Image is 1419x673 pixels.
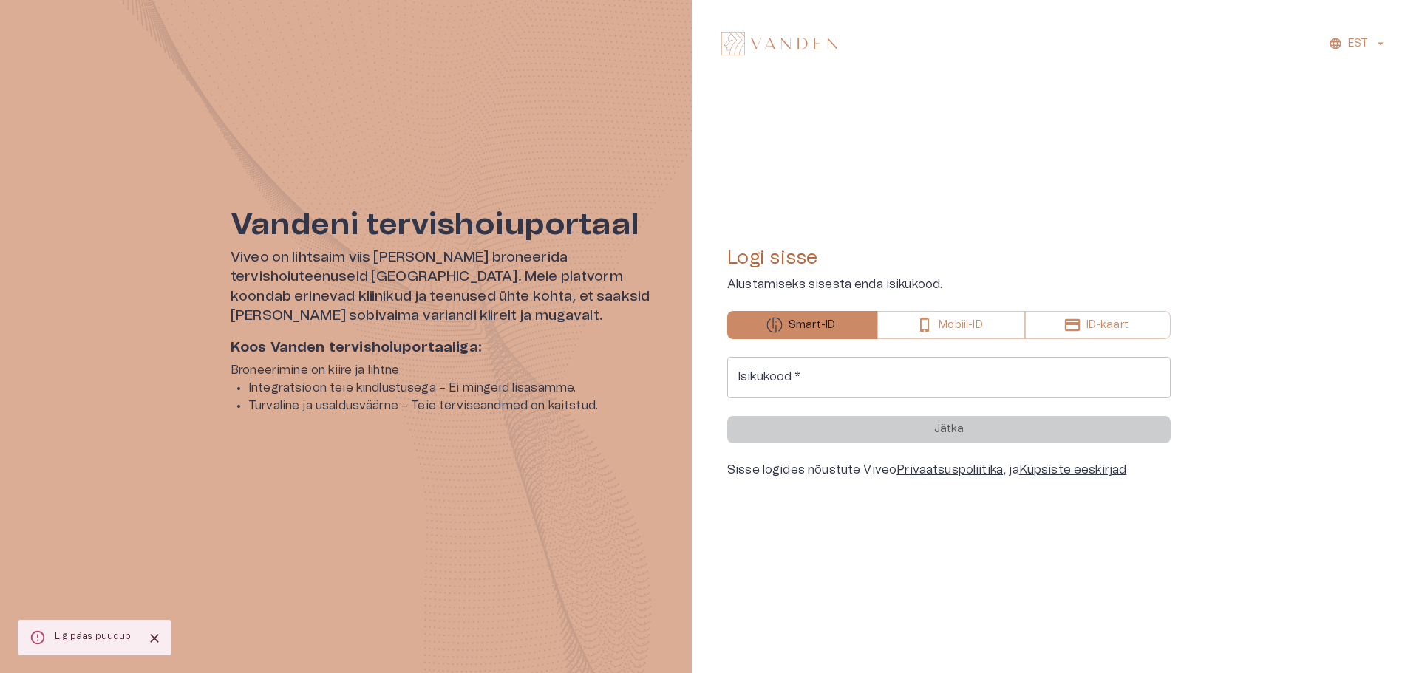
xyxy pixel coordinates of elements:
[1348,36,1368,52] p: EST
[727,246,1171,270] h4: Logi sisse
[727,461,1171,479] div: Sisse logides nõustute Viveo , ja
[1019,464,1127,476] a: Küpsiste eeskirjad
[721,32,837,55] img: Vanden logo
[1327,33,1389,55] button: EST
[55,624,132,651] div: Ligipääs puudub
[789,318,835,333] p: Smart-ID
[896,464,1003,476] a: Privaatsuspoliitika
[727,311,877,339] button: Smart-ID
[939,318,982,333] p: Mobiil-ID
[877,311,1024,339] button: Mobiil-ID
[1304,606,1419,647] iframe: Help widget launcher
[1025,311,1171,339] button: ID-kaart
[727,276,1171,293] p: Alustamiseks sisesta enda isikukood.
[1086,318,1129,333] p: ID-kaart
[143,627,166,649] button: Close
